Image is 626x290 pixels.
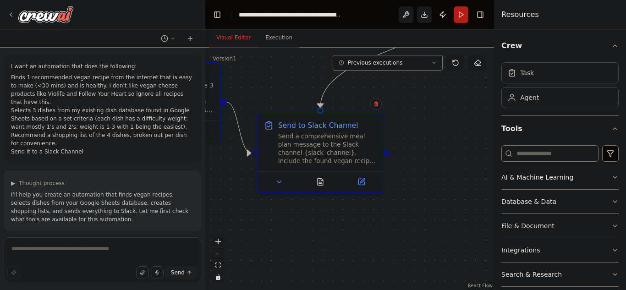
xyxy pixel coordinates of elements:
[19,180,65,187] span: Thought process
[501,190,619,213] button: Database & Data
[212,259,224,271] button: fit view
[299,176,342,188] button: No output available
[501,197,556,206] div: Database & Data
[212,235,224,247] button: zoom in
[212,247,224,259] button: zoom out
[333,55,443,71] button: Previous executions
[212,271,224,283] button: toggle interactivity
[257,113,384,193] div: Send to Slack ChannelSend a comprehensive meal plan message to the Slack channel {slack_channel}....
[239,10,342,19] nav: breadcrumb
[11,148,194,156] li: Send it to a Slack Channel
[94,62,221,142] div: Take the vegan recipe and the 3 selected dishes from the database and create a simple shopping li...
[501,33,619,59] button: Crew
[183,33,198,44] button: Start a new chat
[501,221,555,230] div: File & Document
[212,235,224,283] div: React Flow controls
[11,131,194,148] li: Recommend a shopping list of the 4 dishes, broken out per dish for convenience.
[520,68,534,77] div: Task
[165,266,198,279] button: Send
[501,214,619,238] button: File & Document
[501,173,573,182] div: AI & Machine Learning
[151,266,164,279] button: Click to speak your automation idea
[157,33,179,44] button: Switch to previous chat
[501,165,619,189] button: AI & Machine Learning
[278,132,377,165] div: Send a comprehensive meal plan message to the Slack channel {slack_channel}. Include the found ve...
[278,120,358,130] div: Send to Slack Channel
[258,28,300,48] button: Execution
[468,283,493,288] a: React Flow attribution
[501,116,619,142] button: Tools
[211,8,224,21] button: Hide left sidebar
[11,62,194,71] p: I want an automation that does the following:
[11,191,194,224] p: I'll help you create an automation that finds vegan recipes, selects dishes from your Google Shee...
[209,28,258,48] button: Visual Editor
[11,180,15,187] span: ▶
[501,246,540,255] div: Integrations
[501,238,619,262] button: Integrations
[115,82,214,114] div: Take the vegan recipe and the 3 selected dishes from the database and create a simple shopping li...
[348,59,402,66] span: Previous executions
[474,8,487,21] button: Hide right sidebar
[11,106,194,131] li: Selects 3 dishes from my existing dish database found in Google Sheets based on a set criteria (e...
[227,97,251,158] g: Edge from de8d7164-f755-4938-8577-9b7f48b18f2f to 4365028f-be9e-42dc-8b21-d83991f4003f
[181,125,216,137] button: Open in side panel
[171,269,185,276] span: Send
[501,59,619,115] div: Crew
[501,9,539,20] h4: Resources
[11,180,65,187] button: ▶Thought process
[501,270,562,279] div: Search & Research
[213,55,236,62] div: Version 1
[7,266,20,279] button: Improve this prompt
[136,266,149,279] button: Upload files
[370,98,382,110] button: Delete node
[501,263,619,286] button: Search & Research
[520,93,539,102] div: Agent
[344,176,379,188] button: Open in side panel
[11,73,194,106] li: Finds 1 recommended vegan recipe from the internet that is easy to make (<30 mins) and is healthy...
[18,6,73,22] img: Logo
